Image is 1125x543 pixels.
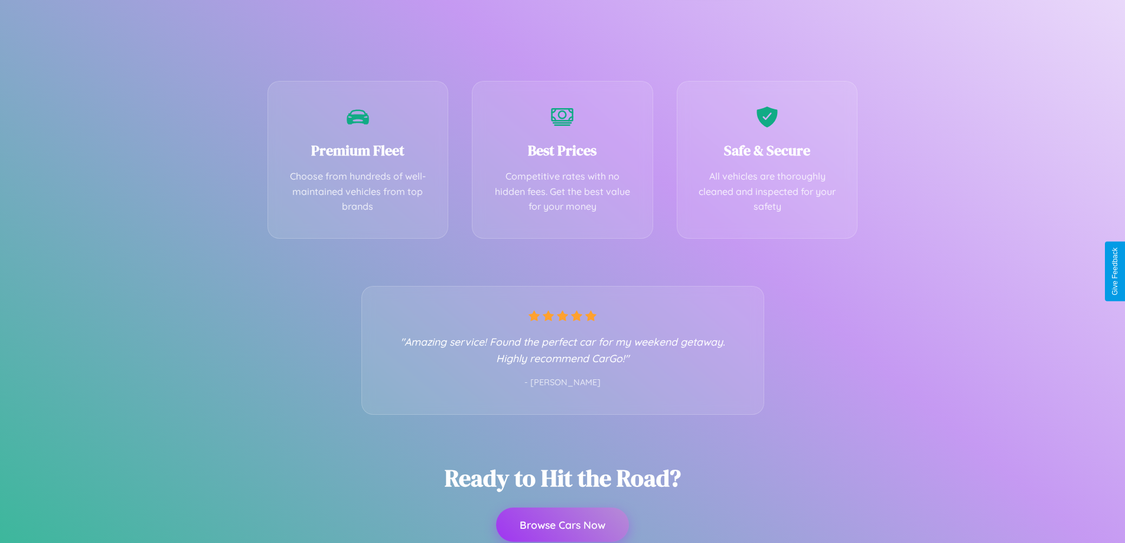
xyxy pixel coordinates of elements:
p: Competitive rates with no hidden fees. Get the best value for your money [490,169,635,214]
p: All vehicles are thoroughly cleaned and inspected for your safety [695,169,840,214]
p: - [PERSON_NAME] [386,375,740,391]
p: Choose from hundreds of well-maintained vehicles from top brands [286,169,431,214]
div: Give Feedback [1111,248,1119,295]
button: Browse Cars Now [496,508,629,542]
h2: Ready to Hit the Road? [445,462,681,494]
h3: Best Prices [490,141,635,160]
h3: Premium Fleet [286,141,431,160]
h3: Safe & Secure [695,141,840,160]
p: "Amazing service! Found the perfect car for my weekend getaway. Highly recommend CarGo!" [386,333,740,366]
